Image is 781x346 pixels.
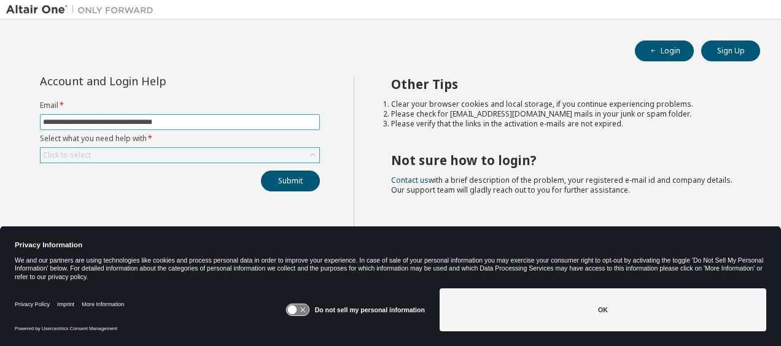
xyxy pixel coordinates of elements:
[635,40,694,61] button: Login
[40,101,320,110] label: Email
[391,152,739,168] h2: Not sure how to login?
[391,109,739,119] li: Please check for [EMAIL_ADDRESS][DOMAIN_NAME] mails in your junk or spam folder.
[261,171,320,191] button: Submit
[391,119,739,129] li: Please verify that the links in the activation e-mails are not expired.
[40,76,264,86] div: Account and Login Help
[391,175,429,185] a: Contact us
[391,175,732,195] span: with a brief description of the problem, your registered e-mail id and company details. Our suppo...
[43,150,91,160] div: Click to select
[391,99,739,109] li: Clear your browser cookies and local storage, if you continue experiencing problems.
[391,76,739,92] h2: Other Tips
[6,4,160,16] img: Altair One
[40,134,320,144] label: Select what you need help with
[701,40,760,61] button: Sign Up
[41,148,319,163] div: Click to select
